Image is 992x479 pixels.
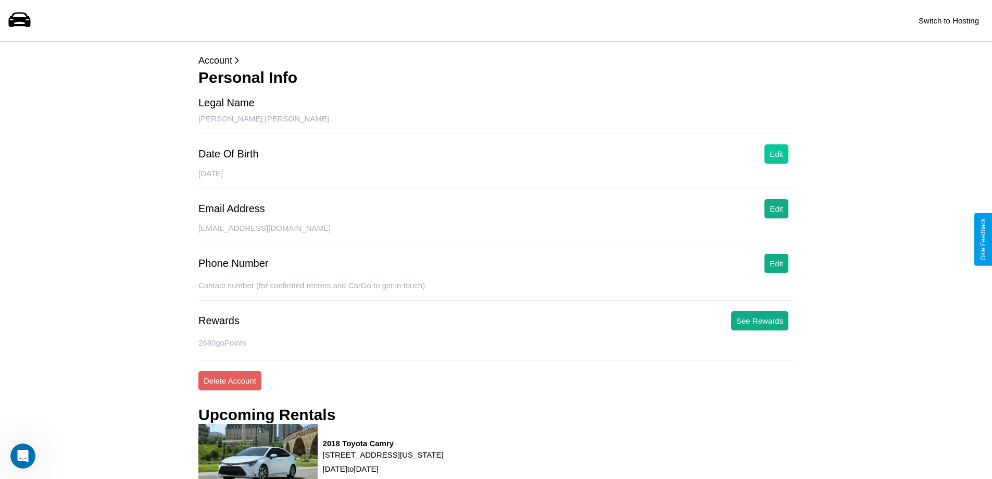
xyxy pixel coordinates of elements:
div: [EMAIL_ADDRESS][DOMAIN_NAME] [198,224,794,243]
div: Contact number (for confirmed renters and CarGo to get in touch). [198,281,794,301]
button: See Rewards [731,311,788,330]
button: Edit [764,144,788,164]
p: [STREET_ADDRESS][US_STATE] [323,448,444,462]
div: Phone Number [198,257,269,269]
div: [PERSON_NAME] [PERSON_NAME] [198,114,794,134]
div: Rewards [198,315,240,327]
div: Email Address [198,203,265,215]
button: Delete Account [198,371,261,390]
p: [DATE] to [DATE] [323,462,444,476]
div: Date Of Birth [198,148,259,160]
h3: Personal Info [198,69,794,87]
div: [DATE] [198,169,794,189]
p: Account [198,52,794,69]
iframe: Intercom live chat [10,444,35,469]
h3: 2018 Toyota Camry [323,439,444,448]
button: Edit [764,254,788,273]
div: Give Feedback [980,218,987,261]
h3: Upcoming Rentals [198,406,335,424]
button: Switch to Hosting [913,11,984,30]
div: Legal Name [198,97,255,109]
p: 2680 goPoints [198,336,794,350]
button: Edit [764,199,788,218]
